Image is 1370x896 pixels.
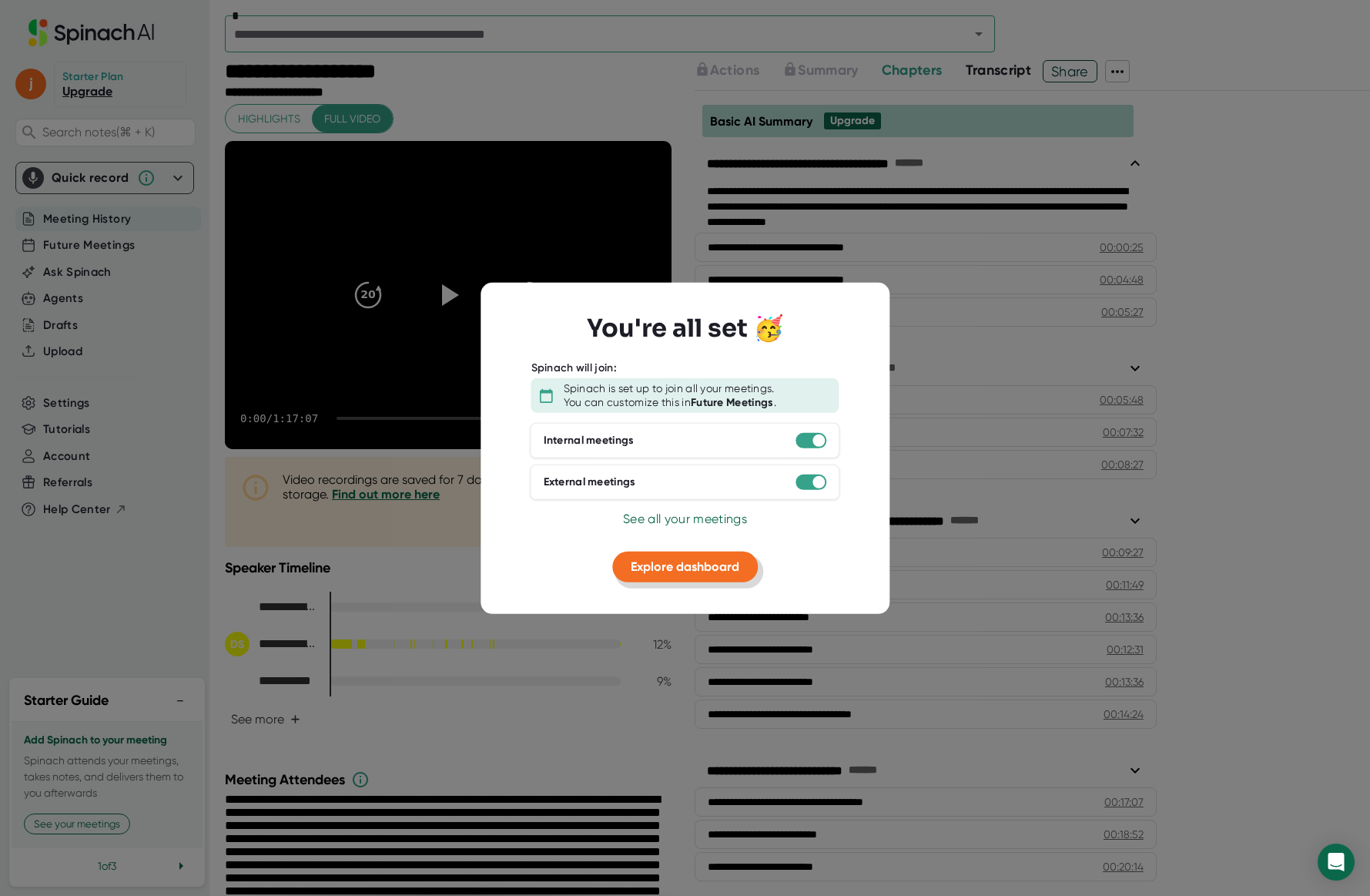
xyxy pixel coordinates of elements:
[531,361,617,374] div: Spinach will join:
[623,512,747,526] span: See all your meetings
[564,382,775,396] div: Spinach is set up to join all your meetings.
[544,434,635,448] div: Internal meetings
[631,559,739,574] span: Explore dashboard
[612,552,758,582] button: Explore dashboard
[691,395,774,408] b: Future Meetings
[544,475,636,489] div: External meetings
[1318,844,1355,881] div: Open Intercom Messenger
[564,395,776,409] div: You can customize this in .
[623,510,747,529] button: See all your meetings
[587,314,784,343] h3: You're all set 🥳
